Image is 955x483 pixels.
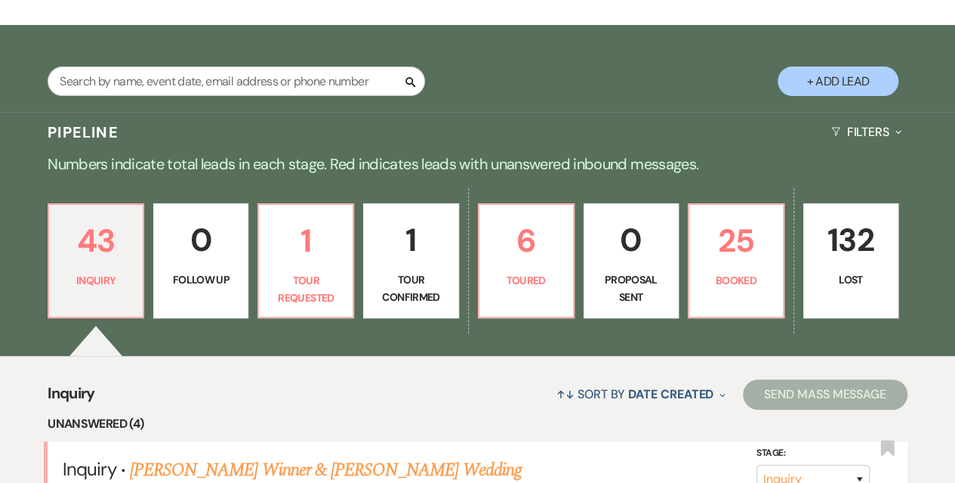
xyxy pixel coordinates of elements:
[778,67,898,96] button: + Add Lead
[825,112,907,152] button: Filters
[813,215,889,265] p: 132
[373,215,448,265] p: 1
[373,271,448,305] p: Tour Confirmed
[268,215,343,266] p: 1
[153,203,248,318] a: 0Follow Up
[63,457,116,481] span: Inquiry
[743,379,907,410] button: Send Mass Message
[584,203,679,318] a: 0Proposal Sent
[698,215,774,266] p: 25
[363,203,458,318] a: 1Tour Confirmed
[48,382,95,414] span: Inquiry
[48,203,144,318] a: 43Inquiry
[257,203,354,318] a: 1Tour Requested
[550,374,732,414] button: Sort By Date Created
[813,271,889,288] p: Lost
[48,122,119,143] h3: Pipeline
[48,67,425,96] input: Search by name, event date, email address or phone number
[593,215,669,265] p: 0
[698,272,774,289] p: Booked
[803,203,898,318] a: 132Lost
[163,215,239,265] p: 0
[163,271,239,288] p: Follow Up
[756,445,870,462] label: Stage:
[488,215,564,266] p: 6
[628,386,713,402] span: Date Created
[593,271,669,305] p: Proposal Sent
[556,386,575,402] span: ↑↓
[478,203,575,318] a: 6Toured
[268,272,343,306] p: Tour Requested
[58,215,134,266] p: 43
[488,272,564,289] p: Toured
[48,414,907,434] li: Unanswered (4)
[688,203,784,318] a: 25Booked
[58,272,134,289] p: Inquiry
